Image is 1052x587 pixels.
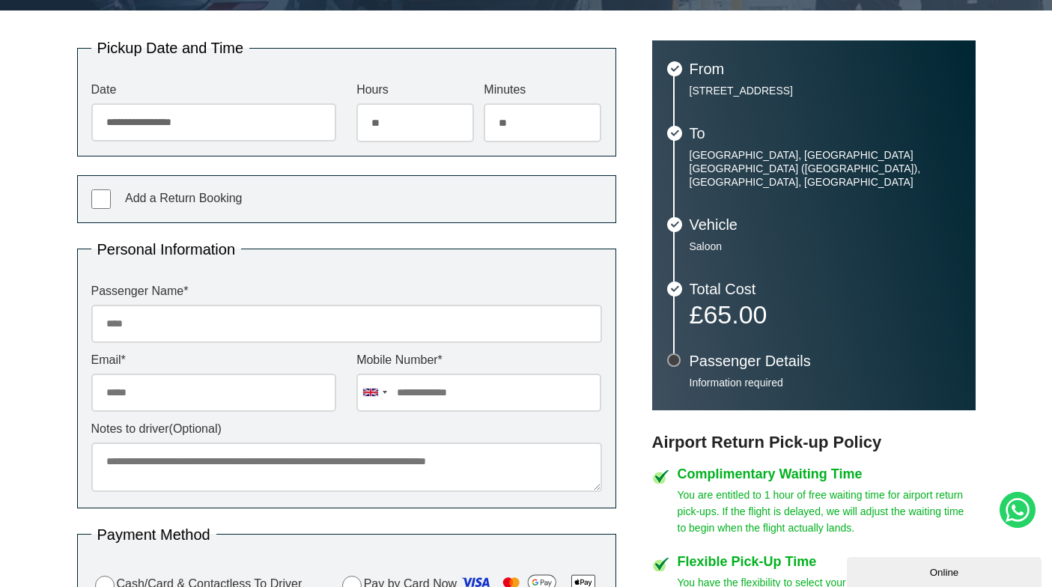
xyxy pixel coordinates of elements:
div: United Kingdom: +44 [357,374,392,411]
h3: Total Cost [690,282,961,296]
p: You are entitled to 1 hour of free waiting time for airport return pick-ups. If the flight is del... [678,487,976,536]
h3: Passenger Details [690,353,961,368]
label: Minutes [484,84,601,96]
legend: Personal Information [91,242,242,257]
input: Add a Return Booking [91,189,111,209]
h4: Complimentary Waiting Time [678,467,976,481]
p: [GEOGRAPHIC_DATA], [GEOGRAPHIC_DATA] [GEOGRAPHIC_DATA] ([GEOGRAPHIC_DATA]), [GEOGRAPHIC_DATA], [G... [690,148,961,189]
h3: Airport Return Pick-up Policy [652,433,976,452]
h3: From [690,61,961,76]
h3: To [690,126,961,141]
h4: Flexible Pick-Up Time [678,555,976,568]
p: £ [690,304,961,325]
legend: Pickup Date and Time [91,40,250,55]
h3: Vehicle [690,217,961,232]
label: Passenger Name [91,285,602,297]
iframe: chat widget [847,554,1045,587]
span: (Optional) [169,422,222,435]
p: [STREET_ADDRESS] [690,84,961,97]
legend: Payment Method [91,527,216,542]
label: Date [91,84,336,96]
span: 65.00 [703,300,767,329]
p: Saloon [690,240,961,253]
label: Hours [356,84,474,96]
label: Notes to driver [91,423,602,435]
span: Add a Return Booking [125,192,243,204]
label: Email [91,354,336,366]
label: Mobile Number [356,354,601,366]
p: Information required [690,376,961,389]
